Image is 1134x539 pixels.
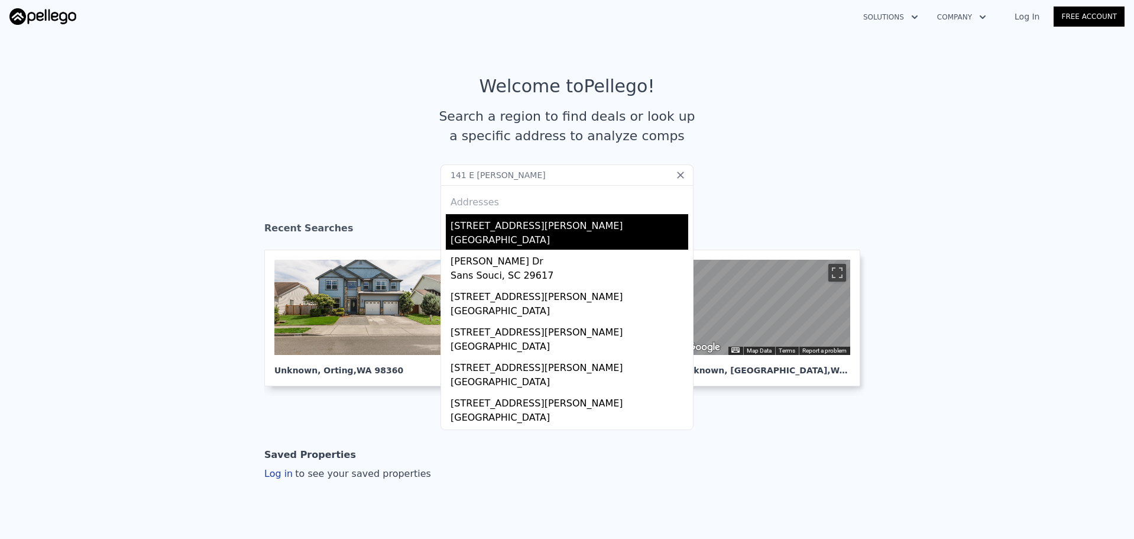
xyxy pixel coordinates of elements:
[451,285,688,304] div: [STREET_ADDRESS][PERSON_NAME]
[681,260,850,355] div: Map
[802,347,847,354] a: Report a problem
[451,340,688,356] div: [GEOGRAPHIC_DATA]
[354,366,404,375] span: , WA 98360
[451,250,688,269] div: [PERSON_NAME] Dr
[451,304,688,321] div: [GEOGRAPHIC_DATA]
[451,321,688,340] div: [STREET_ADDRESS][PERSON_NAME]
[440,164,694,186] input: Search an address or region...
[451,233,688,250] div: [GEOGRAPHIC_DATA]
[264,250,463,386] a: Unknown, Orting,WA 98360
[446,186,688,214] div: Addresses
[854,7,928,28] button: Solutions
[9,8,76,25] img: Pellego
[451,427,688,446] div: [STREET_ADDRESS][PERSON_NAME]
[747,347,772,355] button: Map Data
[684,340,723,355] a: Open this area in Google Maps (opens a new window)
[451,375,688,392] div: [GEOGRAPHIC_DATA]
[681,260,850,355] div: Street View
[264,443,356,467] div: Saved Properties
[779,347,795,354] a: Terms (opens in new tab)
[671,250,870,386] a: Map Unknown, [GEOGRAPHIC_DATA],WA 98374
[479,76,655,97] div: Welcome to Pellego !
[681,355,850,376] div: Unknown , [GEOGRAPHIC_DATA]
[827,366,877,375] span: , WA 98374
[731,347,740,353] button: Keyboard shortcuts
[435,106,699,146] div: Search a region to find deals or look up a specific address to analyze comps
[451,392,688,411] div: [STREET_ADDRESS][PERSON_NAME]
[928,7,996,28] button: Company
[1054,7,1125,27] a: Free Account
[828,264,846,282] button: Toggle fullscreen view
[293,468,431,479] span: to see your saved properties
[451,356,688,375] div: [STREET_ADDRESS][PERSON_NAME]
[1000,11,1054,22] a: Log In
[274,355,443,376] div: Unknown , Orting
[264,467,431,481] div: Log in
[451,214,688,233] div: [STREET_ADDRESS][PERSON_NAME]
[684,340,723,355] img: Google
[451,269,688,285] div: Sans Souci, SC 29617
[264,212,870,250] div: Recent Searches
[451,411,688,427] div: [GEOGRAPHIC_DATA]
